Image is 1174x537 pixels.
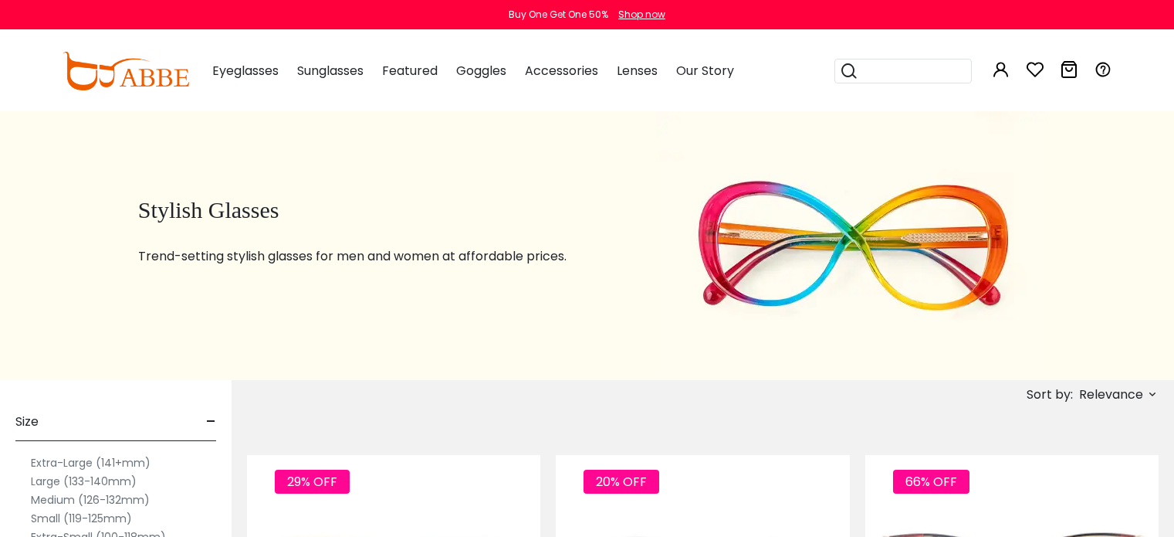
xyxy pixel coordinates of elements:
span: Lenses [617,62,658,80]
a: Shop now [611,8,665,21]
span: - [206,403,216,440]
img: stylish glasses [656,110,1048,380]
span: Relevance [1079,381,1143,409]
span: Sort by: [1027,386,1073,403]
div: Buy One Get One 50% [509,8,608,22]
div: Shop now [618,8,665,22]
span: 66% OFF [893,470,969,494]
span: Featured [382,62,438,80]
label: Large (133-140mm) [31,472,137,491]
label: Medium (126-132mm) [31,491,150,509]
img: abbeglasses.com [63,52,189,90]
label: Small (119-125mm) [31,509,132,528]
span: Accessories [525,62,598,80]
span: Eyeglasses [212,62,279,80]
h1: Stylish Glasses [138,196,617,224]
span: Our Story [676,62,734,80]
span: Size [15,403,39,440]
span: 20% OFF [584,470,659,494]
label: Extra-Large (141+mm) [31,454,151,472]
span: Sunglasses [297,62,364,80]
p: Trend-setting stylish glasses for men and women at affordable prices. [138,247,617,266]
span: 29% OFF [275,470,350,494]
span: Goggles [456,62,506,80]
